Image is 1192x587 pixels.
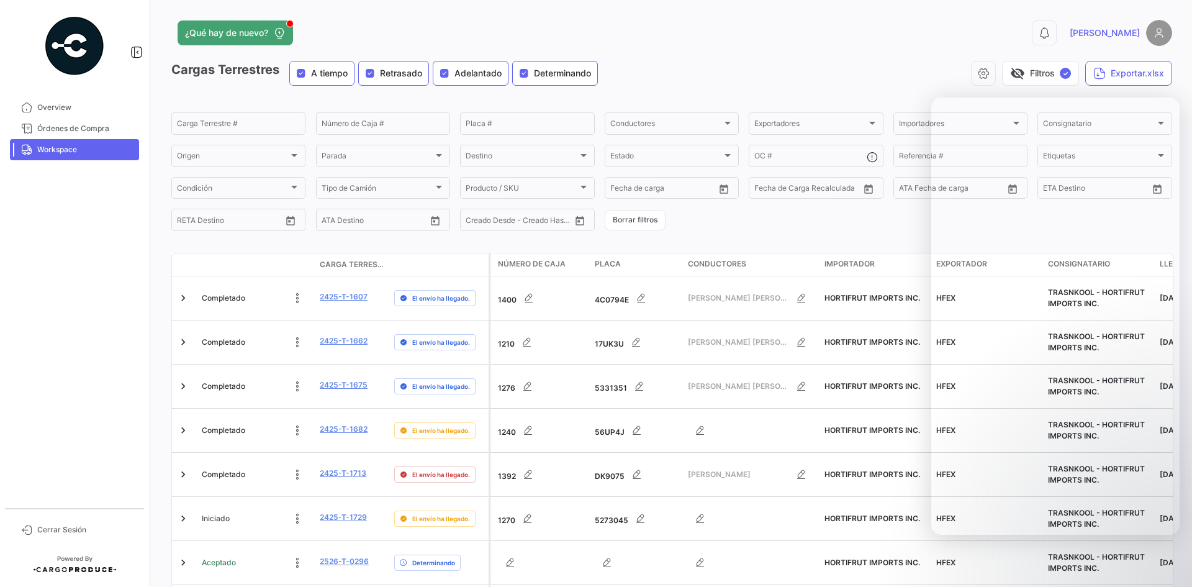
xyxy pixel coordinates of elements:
span: Completado [202,381,245,392]
span: Determinando [412,558,455,568]
span: Completado [202,469,245,480]
input: ATA Desde [899,186,937,194]
datatable-header-cell: Conductores [683,253,819,276]
span: El envío ha llegado. [412,425,470,435]
a: Órdenes de Compra [10,118,139,139]
img: placeholder-user.png [1146,20,1172,46]
span: Origen [177,153,289,162]
button: Retrasado [359,61,428,85]
span: Completado [202,293,245,304]
span: Número de Caja [498,258,566,270]
button: visibility_offFiltros✓ [1002,61,1079,86]
span: Producto / SKU [466,186,577,194]
button: Open calendar [281,211,300,230]
button: Open calendar [426,211,445,230]
a: 2425-T-1607 [320,291,368,303]
div: 5273045 [595,506,678,531]
div: 1400 [498,286,585,311]
input: Desde [177,217,199,226]
img: powered-by.png [43,15,106,77]
input: Hasta [785,186,835,194]
span: Workspace [37,144,134,155]
button: Open calendar [571,211,589,230]
span: HORTIFRUT IMPORTS INC. [824,381,920,391]
a: 2425-T-1682 [320,424,368,435]
div: DK9075 [595,462,678,487]
input: Desde [754,186,777,194]
span: Iniciado [202,513,230,524]
button: Open calendar [715,180,733,198]
span: [PERSON_NAME] [688,469,789,480]
div: 1240 [498,418,585,443]
datatable-header-cell: Delay Status [389,260,489,270]
datatable-header-cell: Importador [819,253,931,276]
input: Creado Hasta [520,217,570,226]
h3: Cargas Terrestres [171,61,602,86]
datatable-header-cell: Carga Terrestre # [315,254,389,275]
span: El envío ha llegado. [412,470,470,480]
iframe: Intercom live chat [1150,545,1180,575]
span: El envío ha llegado. [412,293,470,303]
span: Carga Terrestre # [320,259,384,270]
datatable-header-cell: Estado [197,260,315,270]
span: Determinando [534,67,591,80]
span: ✓ [1060,68,1071,79]
datatable-header-cell: Número de Caja [490,253,590,276]
span: HORTIFRUT IMPORTS INC. [824,293,920,303]
a: Expand/Collapse Row [177,292,189,304]
span: Condición [177,186,289,194]
span: El envío ha llegado. [412,381,470,391]
button: Adelantado [433,61,508,85]
span: Parada [322,153,433,162]
span: visibility_off [1010,66,1025,81]
span: TRASNKOOL - HORTIFRUT IMPORTS INC. [1048,552,1145,573]
a: 2425-T-1713 [320,468,366,479]
span: Exportadores [754,121,866,130]
a: Expand/Collapse Row [177,336,189,348]
a: 2425-T-1662 [320,335,368,347]
button: Borrar filtros [605,210,666,230]
input: ATA Desde [322,217,359,226]
datatable-header-cell: Placa [590,253,683,276]
a: Expand/Collapse Row [177,512,189,525]
a: 2425-T-1675 [320,380,368,391]
a: Workspace [10,139,139,160]
button: ¿Qué hay de nuevo? [178,20,293,45]
span: ¿Qué hay de nuevo? [185,27,268,39]
span: [PERSON_NAME] [1070,27,1140,39]
div: 5331351 [595,374,678,399]
span: A tiempo [311,67,348,80]
input: Hasta [208,217,258,226]
div: 56UP4J [595,418,678,443]
span: HORTIFRUT IMPORTS INC. [824,425,920,435]
span: Órdenes de Compra [37,123,134,134]
span: HORTIFRUT IMPORTS INC. [824,514,920,523]
a: Expand/Collapse Row [177,424,189,437]
span: HFEX [936,558,955,567]
span: El envío ha llegado. [412,337,470,347]
a: Expand/Collapse Row [177,557,189,569]
iframe: Intercom live chat [931,98,1180,535]
input: Hasta [641,186,691,194]
span: Importadores [899,121,1011,130]
span: Overview [37,102,134,113]
div: 1270 [498,506,585,531]
span: Adelantado [454,67,502,80]
div: 1392 [498,462,585,487]
span: [PERSON_NAME] [PERSON_NAME] [688,381,789,392]
span: Conductores [688,258,746,270]
span: Completado [202,337,245,348]
span: Placa [595,258,621,270]
span: HORTIFRUT IMPORTS INC. [824,558,920,567]
div: 1276 [498,374,585,399]
a: Overview [10,97,139,118]
span: [PERSON_NAME] [PERSON_NAME] [688,293,789,304]
button: Open calendar [859,180,878,198]
span: El envío ha llegado. [412,514,470,524]
a: 2526-T-0296 [320,556,369,567]
span: Tipo de Camión [322,186,433,194]
input: Desde [610,186,633,194]
span: Retrasado [380,67,422,80]
span: Estado [610,153,722,162]
button: A tiempo [290,61,354,85]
